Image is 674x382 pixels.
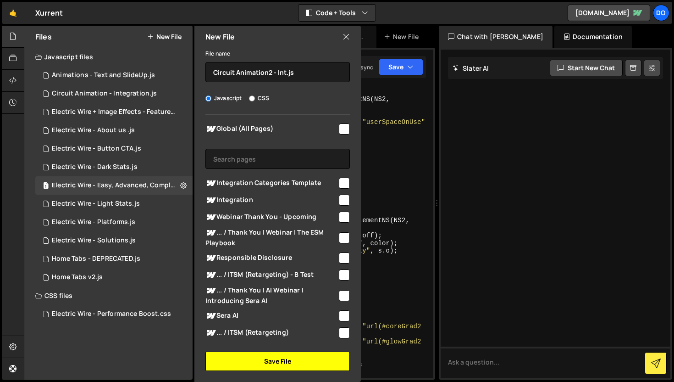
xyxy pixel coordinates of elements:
[653,5,669,21] a: Do
[35,268,193,286] div: 13741/35121.js
[205,310,337,321] span: Sera AI
[205,270,337,281] span: ... / ITSM (Retargeting) - B Test
[205,149,350,169] input: Search pages
[205,178,337,189] span: Integration Categories Template
[52,200,140,208] div: Electric Wire - Light Stats.js
[568,5,650,21] a: [DOMAIN_NAME]
[24,286,193,305] div: CSS files
[52,90,157,98] div: Circuit Animation - Integration.js
[35,158,193,176] div: 13741/39773.js
[205,195,337,206] span: Integration
[35,84,193,103] div: 13741/45029.js
[205,32,235,42] h2: New File
[35,305,193,323] div: 13741/39772.css
[24,48,193,66] div: Javascript files
[147,33,182,40] button: New File
[205,124,337,135] span: Global (All Pages)
[43,183,49,190] span: 1
[35,213,193,231] div: 13741/39729.js
[35,103,196,121] div: 13741/39792.js
[249,94,269,103] label: CSS
[453,64,489,73] h2: Slater AI
[52,71,155,79] div: Animations - Text and SlideUp.js
[52,108,178,116] div: Electric Wire + Image Effects - Features.js
[52,218,135,226] div: Electric Wire - Platforms.js
[205,352,350,371] button: Save File
[205,327,337,338] span: ... / ITSM (Retargeting)
[35,140,193,158] div: 13741/39731.js
[35,7,63,18] div: Xurrent
[35,250,193,268] div: 13741/34720.js
[384,32,422,41] div: New File
[205,227,337,247] span: ... / Thank You | Webinar | The ESM Playbook
[52,145,141,153] div: Electric Wire - Button CTA.js
[205,285,337,305] span: ... / Thank You | AI Webinar | Introducing Sera AI
[35,121,193,140] div: 13741/40873.js
[52,255,140,263] div: Home Tabs - DEPRECATED.js
[35,195,193,213] div: 13741/39781.js
[52,163,138,171] div: Electric Wire - Dark Stats.js
[205,253,337,264] span: Responsible Disclosure
[205,95,211,101] input: Javascript
[35,66,193,84] div: 13741/40380.js
[298,5,376,21] button: Code + Tools
[52,273,103,281] div: Home Tabs v2.js
[439,26,552,48] div: Chat with [PERSON_NAME]
[554,26,632,48] div: Documentation
[2,2,24,24] a: 🤙
[205,62,350,82] input: Name
[205,49,230,58] label: File name
[52,126,135,135] div: Electric Wire - About us .js
[550,60,623,76] button: Start new chat
[249,95,255,101] input: CSS
[205,212,337,223] span: Webinar Thank You - Upcoming
[35,176,196,195] div: 13741/39793.js
[52,236,136,245] div: Electric Wire - Solutions.js
[205,94,242,103] label: Javascript
[52,181,178,190] div: Electric Wire - Easy, Advanced, Complete.js
[35,231,193,250] div: 13741/39667.js
[35,32,52,42] h2: Files
[379,59,423,75] button: Save
[52,310,171,318] div: Electric Wire - Performance Boost.css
